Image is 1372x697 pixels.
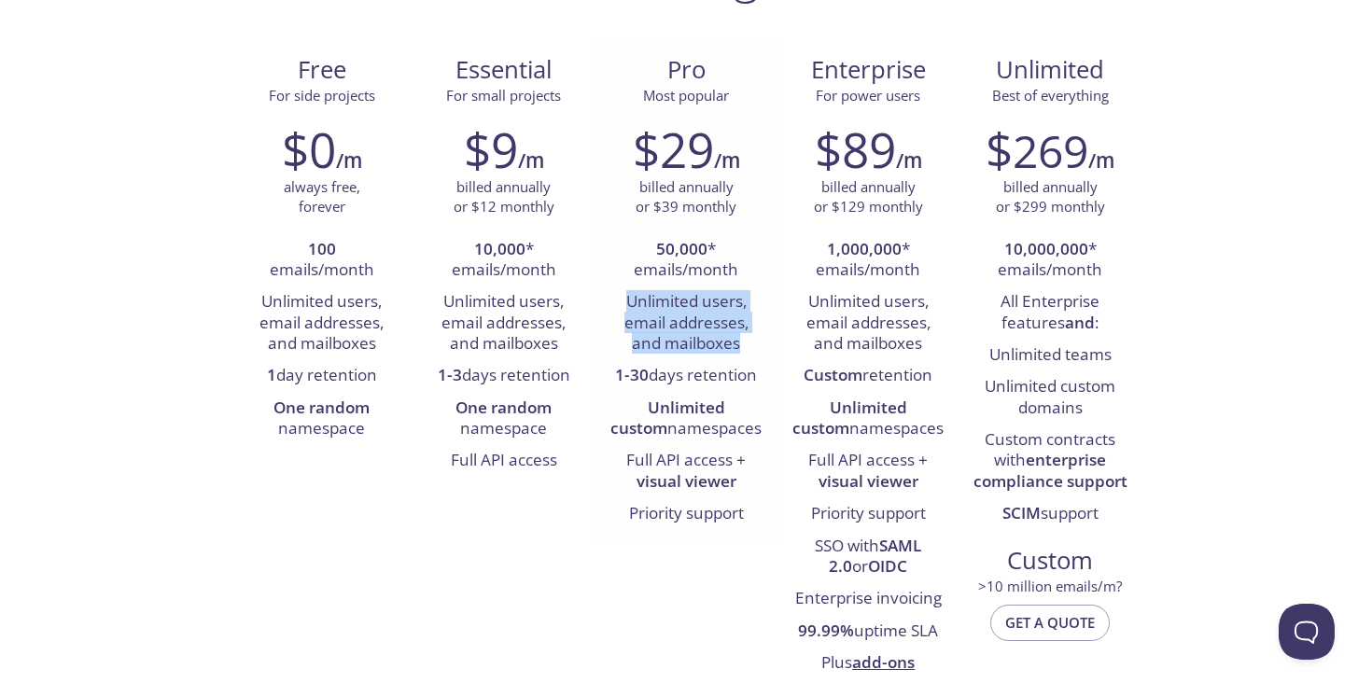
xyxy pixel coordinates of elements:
[973,286,1127,340] li: All Enterprise features :
[792,54,945,86] span: Enterprise
[791,360,945,392] li: retention
[791,445,945,498] li: Full API access +
[637,470,736,492] strong: visual viewer
[819,470,918,492] strong: visual viewer
[804,364,862,385] strong: Custom
[798,620,854,641] strong: 99.99%
[996,53,1104,86] span: Unlimited
[269,86,375,105] span: For side projects
[973,234,1127,287] li: * emails/month
[427,54,580,86] span: Essential
[791,234,945,287] li: * emails/month
[609,234,763,287] li: * emails/month
[267,364,276,385] strong: 1
[427,445,581,477] li: Full API access
[1013,120,1088,181] span: 269
[609,445,763,498] li: Full API access +
[1002,502,1041,523] strong: SCIM
[615,364,649,385] strong: 1-30
[986,121,1088,177] h2: $
[308,238,336,259] strong: 100
[273,397,370,418] strong: One random
[973,371,1127,425] li: Unlimited custom domains
[245,393,399,446] li: namespace
[714,145,740,176] h6: /m
[852,651,915,673] a: add-ons
[815,121,896,177] h2: $89
[1005,610,1095,634] span: Get a quote
[245,54,398,86] span: Free
[336,145,362,176] h6: /m
[978,577,1122,595] span: > 10 million emails/m?
[1065,312,1095,333] strong: and
[636,177,736,217] p: billed annually or $39 monthly
[992,86,1109,105] span: Best of everything
[973,498,1127,530] li: support
[438,364,462,385] strong: 1-3
[829,535,921,577] strong: SAML 2.0
[791,583,945,615] li: Enterprise invoicing
[455,397,552,418] strong: One random
[816,86,920,105] span: For power users
[609,360,763,392] li: days retention
[990,605,1110,640] button: Get a quote
[996,177,1105,217] p: billed annually or $299 monthly
[446,86,561,105] span: For small projects
[814,177,923,217] p: billed annually or $129 monthly
[656,238,707,259] strong: 50,000
[474,238,525,259] strong: 10,000
[791,648,945,679] li: Plus
[427,234,581,287] li: * emails/month
[791,616,945,648] li: uptime SLA
[610,397,725,439] strong: Unlimited custom
[464,121,518,177] h2: $9
[868,555,907,577] strong: OIDC
[282,121,336,177] h2: $0
[973,340,1127,371] li: Unlimited teams
[245,234,399,287] li: emails/month
[245,286,399,360] li: Unlimited users, email addresses, and mailboxes
[1279,604,1335,660] iframe: Help Scout Beacon - Open
[974,545,1127,577] span: Custom
[427,360,581,392] li: days retention
[791,393,945,446] li: namespaces
[427,393,581,446] li: namespace
[609,54,762,86] span: Pro
[827,238,902,259] strong: 1,000,000
[973,449,1127,491] strong: enterprise compliance support
[245,360,399,392] li: day retention
[609,286,763,360] li: Unlimited users, email addresses, and mailboxes
[1004,238,1088,259] strong: 10,000,000
[518,145,544,176] h6: /m
[791,531,945,584] li: SSO with or
[284,177,360,217] p: always free, forever
[973,425,1127,498] li: Custom contracts with
[791,286,945,360] li: Unlimited users, email addresses, and mailboxes
[609,498,763,530] li: Priority support
[633,121,714,177] h2: $29
[791,498,945,530] li: Priority support
[454,177,554,217] p: billed annually or $12 monthly
[643,86,729,105] span: Most popular
[792,397,907,439] strong: Unlimited custom
[609,393,763,446] li: namespaces
[1088,145,1114,176] h6: /m
[896,145,922,176] h6: /m
[427,286,581,360] li: Unlimited users, email addresses, and mailboxes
